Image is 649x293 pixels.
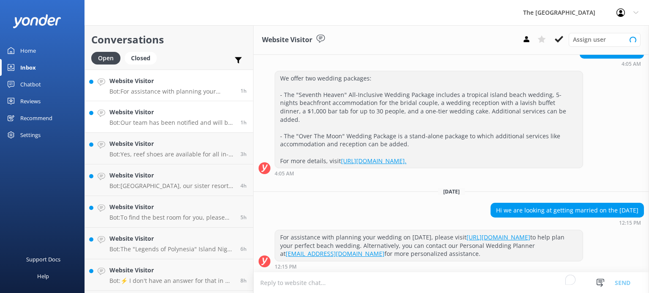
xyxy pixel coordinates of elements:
a: Website VisitorBot:The "Legends of Polynesia" Island Night Umu Feast and Drum Dance Show costs NZ... [85,228,253,259]
div: Recommend [20,110,52,126]
h4: Website Visitor [109,266,234,275]
h4: Website Visitor [109,234,234,243]
div: Reviews [20,93,41,110]
h4: Website Visitor [109,139,234,148]
textarea: To enrich screen reader interactions, please activate Accessibility in Grammarly extension settings [254,272,649,293]
a: Website VisitorBot:⚡ I don't have an answer for that in my knowledge base. Please try and rephras... [85,259,253,291]
p: Bot: Our team has been notified and will be with you as soon as possible. Alternatively, you can ... [109,119,234,126]
p: Bot: [GEOGRAPHIC_DATA], our sister resort, [GEOGRAPHIC_DATA], welcomes guests 16 years and older. [109,182,234,190]
p: Bot: For assistance with planning your wedding on [DATE], please visit [URL][DOMAIN_NAME] to help... [109,88,234,95]
strong: 4:05 AM [622,62,641,67]
a: Website VisitorBot:Our team has been notified and will be with you as soon as possible. Alternati... [85,101,253,133]
h3: Website Visitor [262,35,312,46]
div: Closed [125,52,157,65]
div: Aug 26 2025 06:15pm (UTC -10:00) Pacific/Honolulu [275,263,583,269]
a: [EMAIL_ADDRESS][DOMAIN_NAME] [286,250,384,258]
h4: Website Visitor [109,108,234,117]
img: yonder-white-logo.png [13,14,61,28]
a: Closed [125,53,161,62]
a: Website VisitorBot:[GEOGRAPHIC_DATA], our sister resort, [GEOGRAPHIC_DATA], welcomes guests 16 ye... [85,164,253,196]
h4: Website Visitor [109,76,234,86]
h2: Conversations [91,32,247,48]
p: Bot: The "Legends of Polynesia" Island Night Umu Feast and Drum Dance Show costs NZ$99 per adult ... [109,245,234,253]
span: Aug 26 2025 03:11pm (UTC -10:00) Pacific/Honolulu [240,182,247,189]
strong: 4:05 AM [275,171,294,176]
div: Open [91,52,120,65]
strong: 12:15 PM [275,264,297,269]
div: For assistance with planning your wedding on [DATE], please visit to help plan your perfect beach... [275,230,583,261]
div: Aug 20 2025 10:05am (UTC -10:00) Pacific/Honolulu [275,170,583,176]
span: Aug 26 2025 04:06pm (UTC -10:00) Pacific/Honolulu [240,151,247,158]
a: Open [91,53,125,62]
div: Support Docs [26,251,60,268]
h4: Website Visitor [109,171,234,180]
div: Aug 26 2025 06:15pm (UTC -10:00) Pacific/Honolulu [491,220,644,226]
div: Inbox [20,59,36,76]
span: Aug 26 2025 10:23am (UTC -10:00) Pacific/Honolulu [240,277,247,284]
div: Chatbot [20,76,41,93]
div: Help [37,268,49,285]
span: [DATE] [438,188,465,195]
p: Bot: ⚡ I don't have an answer for that in my knowledge base. Please try and rephrase your questio... [109,277,234,285]
div: Hi we are looking at getting married on the [DATE] [491,203,644,218]
span: Aug 26 2025 01:45pm (UTC -10:00) Pacific/Honolulu [240,214,247,221]
span: Aug 26 2025 12:34pm (UTC -10:00) Pacific/Honolulu [240,245,247,253]
span: Aug 26 2025 06:15pm (UTC -10:00) Pacific/Honolulu [240,87,247,94]
p: Bot: To find the best room for you, please visit this link for a personalised recommendation: [UR... [109,214,234,221]
a: [URL][DOMAIN_NAME] [466,233,530,241]
strong: 12:15 PM [619,220,641,226]
a: Website VisitorBot:For assistance with planning your wedding on [DATE], please visit [URL][DOMAIN... [85,70,253,101]
span: Aug 26 2025 05:48pm (UTC -10:00) Pacific/Honolulu [240,119,247,126]
span: Assign user [573,35,606,44]
div: Home [20,42,36,59]
div: Assign User [569,33,641,46]
a: Website VisitorBot:Yes, reef shoes are available for all in-house guests at the activities hut.3h [85,133,253,164]
a: Website VisitorBot:To find the best room for you, please visit this link for a personalised recom... [85,196,253,228]
h4: Website Visitor [109,202,234,212]
p: Bot: Yes, reef shoes are available for all in-house guests at the activities hut. [109,151,234,158]
div: We offer two wedding packages: - The "Seventh Heaven" All-Inclusive Wedding Package includes a tr... [275,71,583,168]
a: [URL][DOMAIN_NAME]. [341,157,406,165]
div: Settings [20,126,41,143]
div: Aug 20 2025 10:05am (UTC -10:00) Pacific/Honolulu [580,61,644,67]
